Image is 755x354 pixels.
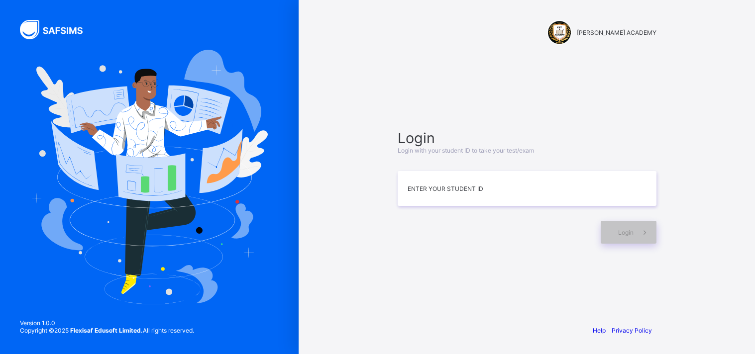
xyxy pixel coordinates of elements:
span: Login [398,129,656,147]
a: Privacy Policy [612,327,652,334]
a: Help [593,327,606,334]
span: Copyright © 2025 All rights reserved. [20,327,194,334]
span: Login [618,229,634,236]
img: SAFSIMS Logo [20,20,95,39]
img: Hero Image [31,50,268,304]
span: [PERSON_NAME] ACADEMY [577,29,656,36]
span: Login with your student ID to take your test/exam [398,147,534,154]
span: Version 1.0.0 [20,319,194,327]
strong: Flexisaf Edusoft Limited. [70,327,143,334]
